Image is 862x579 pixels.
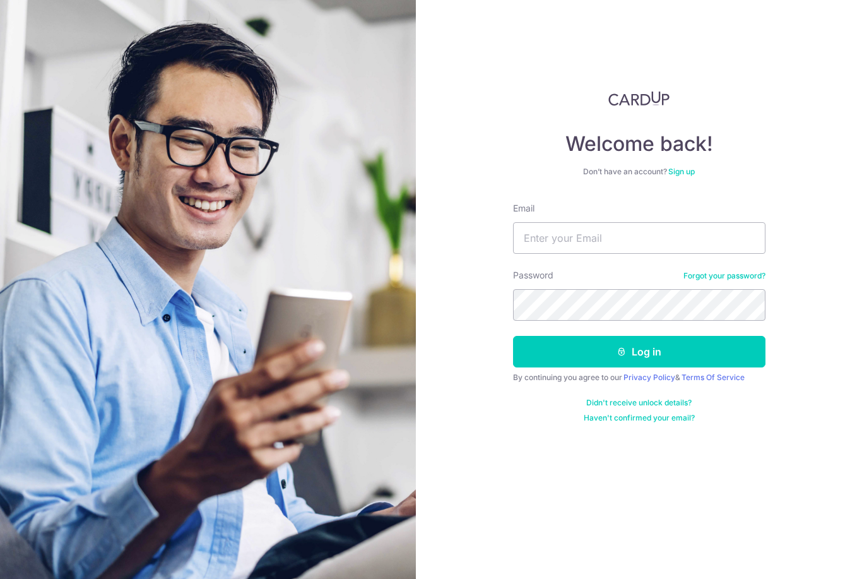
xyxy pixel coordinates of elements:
a: Privacy Policy [623,373,675,382]
button: Log in [513,336,765,367]
label: Email [513,202,534,215]
h4: Welcome back! [513,131,765,157]
a: Haven't confirmed your email? [584,413,695,423]
div: Don’t have an account? [513,167,765,177]
img: CardUp Logo [608,91,670,106]
a: Forgot your password? [683,271,765,281]
label: Password [513,269,553,282]
input: Enter your Email [513,222,765,254]
a: Sign up [668,167,695,176]
a: Terms Of Service [682,373,745,382]
div: By continuing you agree to our & [513,373,765,383]
a: Didn't receive unlock details? [586,398,692,408]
